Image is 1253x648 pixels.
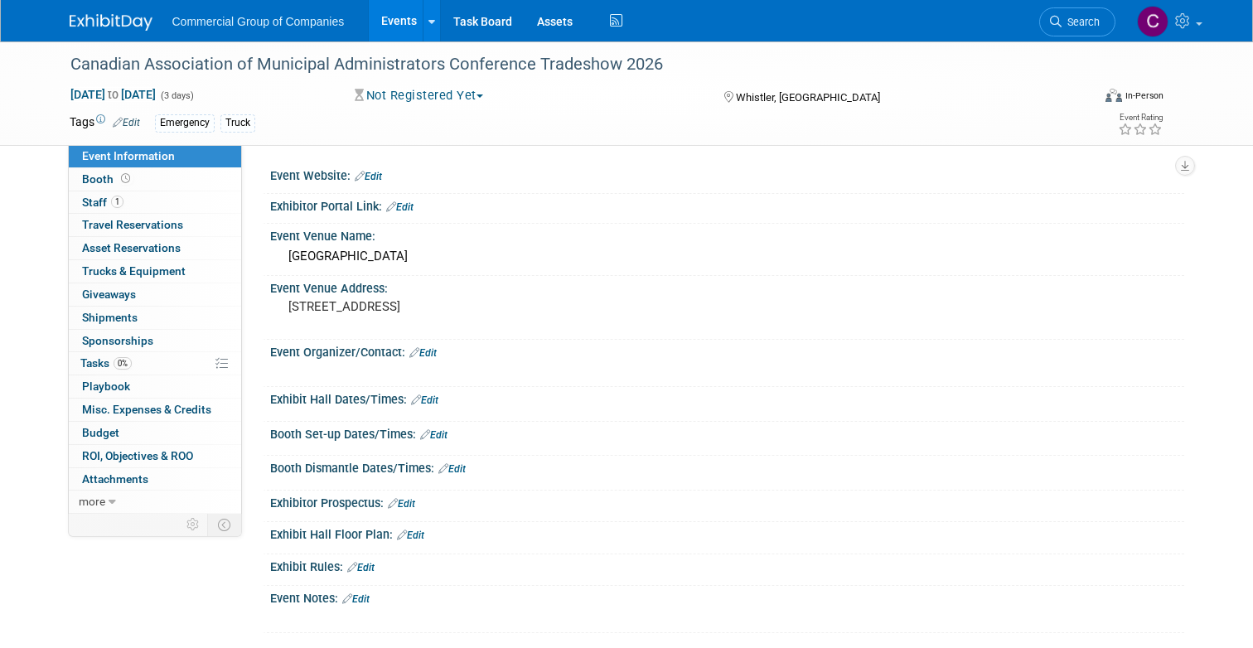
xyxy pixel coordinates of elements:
div: Event Rating [1118,114,1163,122]
a: Edit [342,593,370,605]
span: Trucks & Equipment [82,264,186,278]
span: Travel Reservations [82,218,183,231]
a: Search [1039,7,1115,36]
div: Exhibit Hall Floor Plan: [270,522,1184,544]
span: Asset Reservations [82,241,181,254]
a: Edit [355,171,382,182]
span: Event Information [82,149,175,162]
td: Toggle Event Tabs [207,514,241,535]
div: Emergency [155,114,215,132]
a: Tasks0% [69,352,241,375]
div: Booth Dismantle Dates/Times: [270,456,1184,477]
span: Giveaways [82,288,136,301]
a: Edit [386,201,414,213]
div: Canadian Association of Municipal Administrators Conference Tradeshow 2026 [65,50,1071,80]
a: Giveaways [69,283,241,306]
a: Edit [347,562,375,573]
span: [DATE] [DATE] [70,87,157,102]
img: Cole Mattern [1137,6,1168,37]
span: Budget [82,426,119,439]
span: Staff [82,196,123,209]
a: Shipments [69,307,241,329]
a: Edit [411,394,438,406]
a: Edit [388,498,415,510]
span: Shipments [82,311,138,324]
a: Booth [69,168,241,191]
span: to [105,88,121,101]
span: Booth not reserved yet [118,172,133,185]
a: Staff1 [69,191,241,214]
div: Truck [220,114,255,132]
span: Tasks [80,356,132,370]
button: Not Registered Yet [349,87,490,104]
span: Commercial Group of Companies [172,15,345,28]
a: Budget [69,422,241,444]
a: Edit [409,347,437,359]
div: Event Venue Address: [270,276,1184,297]
img: ExhibitDay [70,14,152,31]
div: Event Notes: [270,586,1184,607]
span: more [79,495,105,508]
a: Edit [438,463,466,475]
div: Event Venue Name: [270,224,1184,244]
a: Edit [113,117,140,128]
span: Booth [82,172,133,186]
span: (3 days) [159,90,194,101]
a: Asset Reservations [69,237,241,259]
div: Exhibitor Prospectus: [270,491,1184,512]
div: Exhibit Hall Dates/Times: [270,387,1184,409]
span: Playbook [82,380,130,393]
a: Event Information [69,145,241,167]
span: ROI, Objectives & ROO [82,449,193,462]
span: Search [1062,16,1100,28]
div: In-Person [1125,89,1163,102]
td: Personalize Event Tab Strip [179,514,208,535]
div: Event Organizer/Contact: [270,340,1184,361]
span: 0% [114,357,132,370]
a: Edit [397,530,424,541]
td: Tags [70,114,140,133]
a: Travel Reservations [69,214,241,236]
span: Sponsorships [82,334,153,347]
span: Misc. Expenses & Credits [82,403,211,416]
div: Event Format [1002,86,1163,111]
div: Exhibit Rules: [270,554,1184,576]
span: Whistler, [GEOGRAPHIC_DATA] [736,91,880,104]
div: Booth Set-up Dates/Times: [270,422,1184,443]
a: Misc. Expenses & Credits [69,399,241,421]
img: Format-Inperson.png [1105,89,1122,102]
a: ROI, Objectives & ROO [69,445,241,467]
div: [GEOGRAPHIC_DATA] [283,244,1172,269]
a: Trucks & Equipment [69,260,241,283]
span: Attachments [82,472,148,486]
a: Edit [420,429,447,441]
a: more [69,491,241,513]
a: Attachments [69,468,241,491]
pre: [STREET_ADDRESS] [288,299,633,314]
div: Exhibitor Portal Link: [270,194,1184,215]
a: Playbook [69,375,241,398]
div: Event Website: [270,163,1184,185]
span: 1 [111,196,123,208]
a: Sponsorships [69,330,241,352]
